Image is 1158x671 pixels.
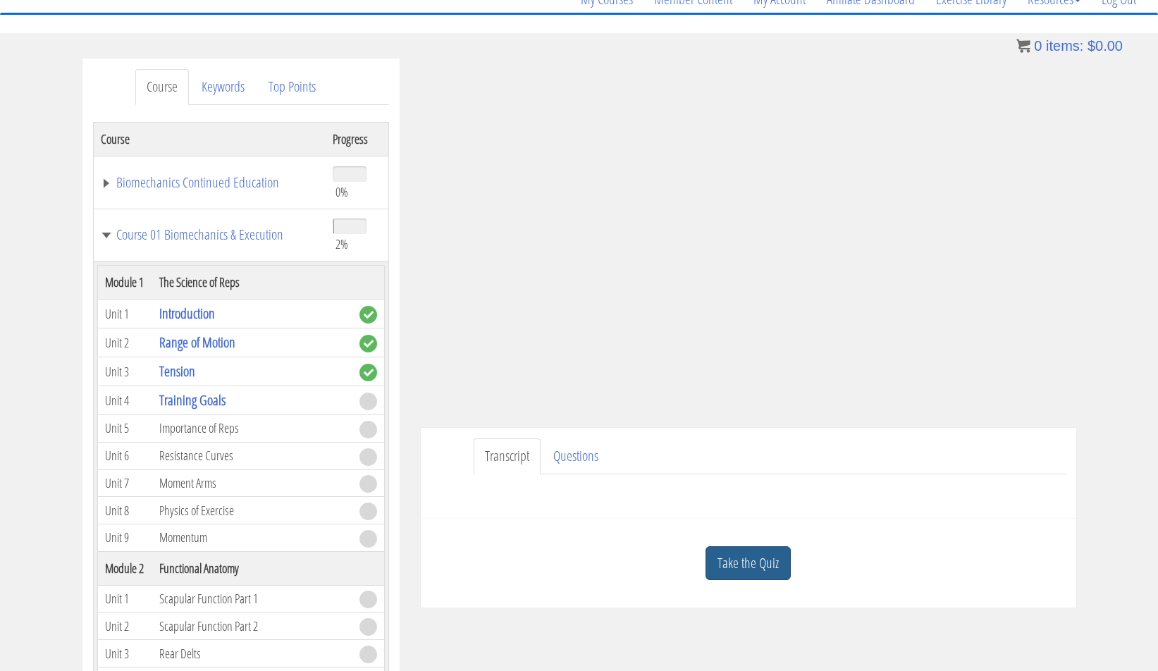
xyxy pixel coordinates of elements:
a: Top Points [257,69,327,105]
td: Unit 9 [97,524,152,552]
td: Unit 4 [97,386,152,415]
td: Unit 7 [97,469,152,497]
td: Rear Delts [152,640,352,667]
td: Importance of Reps [152,415,352,443]
a: Training Goals [159,390,226,410]
a: Tension [159,362,195,381]
a: Biomechanics Continued Education [101,176,319,190]
td: Moment Arms [152,469,352,497]
a: Keywords [190,69,256,105]
td: Unit 6 [97,442,152,469]
span: complete [359,306,377,324]
th: Module 2 [97,551,152,585]
td: Unit 3 [97,640,152,667]
a: 0 items: $0.00 [1016,38,1123,54]
span: $ [1088,38,1095,54]
span: items: [1046,38,1083,54]
img: icon11.png [1016,39,1030,53]
a: Transcript [474,438,541,474]
a: Introduction [159,304,215,323]
td: Scapular Function Part 1 [152,585,352,612]
td: Unit 1 [97,300,152,328]
th: Module 1 [97,266,152,300]
a: Questions [542,438,610,474]
td: Scapular Function Part 2 [152,612,352,640]
a: Course 01 Biomechanics & Execution [101,228,319,242]
td: Momentum [152,524,352,552]
span: 0 [1034,38,1042,54]
a: Range of Motion [159,333,235,352]
td: Unit 2 [97,612,152,640]
th: The Science of Reps [152,266,352,300]
td: Unit 1 [97,585,152,612]
th: Course [93,122,326,156]
td: Unit 3 [97,357,152,386]
td: Unit 8 [97,497,152,524]
span: 2% [335,236,348,252]
td: Unit 2 [97,328,152,357]
span: complete [359,335,377,352]
th: Progress [326,122,388,156]
a: Course [135,69,189,105]
td: Unit 5 [97,415,152,443]
a: Take the Quiz [706,546,791,581]
bdi: 0.00 [1088,38,1123,54]
td: Resistance Curves [152,442,352,469]
span: complete [359,364,377,381]
span: 0% [335,184,348,199]
td: Physics of Exercise [152,497,352,524]
th: Functional Anatomy [152,551,352,585]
